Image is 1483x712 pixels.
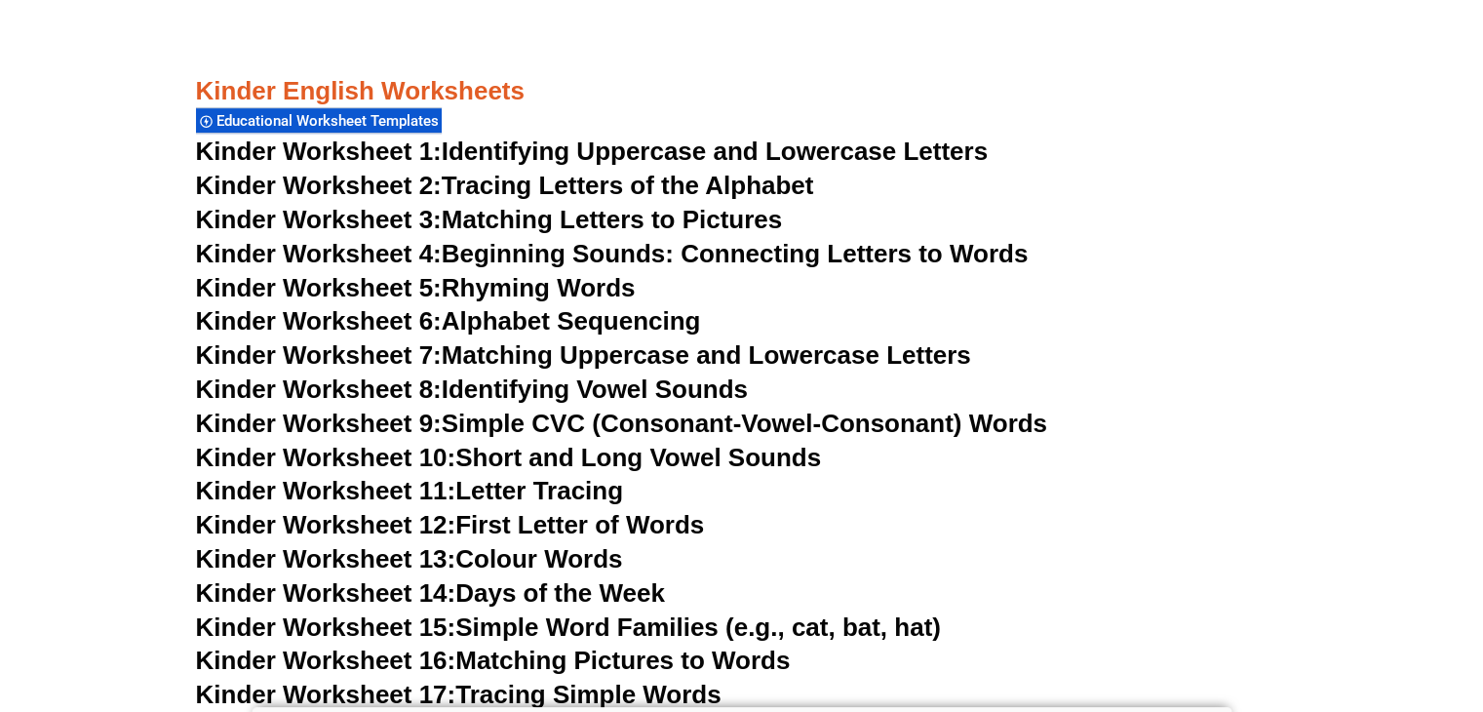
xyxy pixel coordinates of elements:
[196,578,665,608] a: Kinder Worksheet 14:Days of the Week
[196,613,456,642] span: Kinder Worksheet 15:
[196,510,456,539] span: Kinder Worksheet 12:
[196,443,822,472] a: Kinder Worksheet 10:Short and Long Vowel Sounds
[196,75,1288,108] h3: Kinder English Worksheets
[196,375,748,404] a: Kinder Worksheet 8:Identifying Vowel Sounds
[196,680,722,709] a: Kinder Worksheet 17:Tracing Simple Words
[196,476,624,505] a: Kinder Worksheet 11:Letter Tracing
[196,375,442,404] span: Kinder Worksheet 8:
[196,443,456,472] span: Kinder Worksheet 10:
[196,306,442,336] span: Kinder Worksheet 6:
[196,171,442,200] span: Kinder Worksheet 2:
[196,578,456,608] span: Kinder Worksheet 14:
[196,273,636,302] a: Kinder Worksheet 5:Rhyming Words
[196,340,971,370] a: Kinder Worksheet 7:Matching Uppercase and Lowercase Letters
[196,205,783,234] a: Kinder Worksheet 3:Matching Letters to Pictures
[196,544,456,574] span: Kinder Worksheet 13:
[196,239,442,268] span: Kinder Worksheet 4:
[1385,618,1483,712] iframe: Chat Widget
[196,510,705,539] a: Kinder Worksheet 12:First Letter of Words
[196,476,456,505] span: Kinder Worksheet 11:
[196,409,1047,438] a: Kinder Worksheet 9:Simple CVC (Consonant-Vowel-Consonant) Words
[196,171,814,200] a: Kinder Worksheet 2:Tracing Letters of the Alphabet
[196,306,701,336] a: Kinder Worksheet 6:Alphabet Sequencing
[196,544,623,574] a: Kinder Worksheet 13:Colour Words
[196,137,442,166] span: Kinder Worksheet 1:
[196,613,941,642] a: Kinder Worksheet 15:Simple Word Families (e.g., cat, bat, hat)
[196,680,456,709] span: Kinder Worksheet 17:
[196,107,442,134] div: Educational Worksheet Templates
[196,646,791,675] a: Kinder Worksheet 16:Matching Pictures to Words
[196,409,442,438] span: Kinder Worksheet 9:
[196,205,442,234] span: Kinder Worksheet 3:
[196,137,989,166] a: Kinder Worksheet 1:Identifying Uppercase and Lowercase Letters
[196,239,1029,268] a: Kinder Worksheet 4:Beginning Sounds: Connecting Letters to Words
[196,646,456,675] span: Kinder Worksheet 16:
[196,273,442,302] span: Kinder Worksheet 5:
[216,112,445,130] span: Educational Worksheet Templates
[196,340,442,370] span: Kinder Worksheet 7:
